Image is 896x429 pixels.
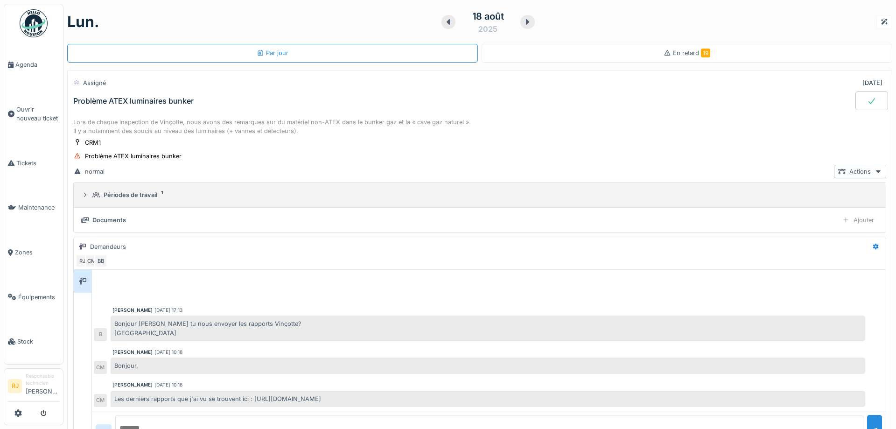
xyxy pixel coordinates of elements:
div: Ajouter [838,213,878,227]
div: B [94,328,107,341]
a: Stock [4,319,63,364]
div: [DATE] 10:18 [154,349,182,356]
div: Les derniers rapports que j'ai vu se trouvent ici : [URL][DOMAIN_NAME] [111,391,865,407]
a: Zones [4,230,63,275]
span: Ouvrir nouveau ticket [16,105,59,123]
div: CM [94,361,107,374]
div: Documents [92,216,126,225]
span: 19 [701,49,710,57]
img: Badge_color-CXgf-gQk.svg [20,9,48,37]
span: Zones [15,248,59,257]
div: CRM1 [85,138,101,147]
a: Agenda [4,42,63,87]
div: Bonjour [PERSON_NAME] tu nous envoyer les rapports Vinçotte? [GEOGRAPHIC_DATA] [111,316,865,341]
div: Problème ATEX luminaires bunker [85,152,182,161]
li: [PERSON_NAME] [26,373,59,400]
div: Actions [834,165,886,178]
div: BB [94,254,107,267]
div: Problème ATEX luminaires bunker [73,97,194,105]
div: CM [94,394,107,407]
div: [DATE] [862,78,882,87]
span: Équipements [18,293,59,302]
div: [PERSON_NAME] [112,307,153,314]
a: Ouvrir nouveau ticket [4,87,63,141]
div: normal [85,167,105,176]
a: Maintenance [4,185,63,230]
div: Assigné [83,78,106,87]
div: Bonjour, [111,358,865,374]
a: Tickets [4,141,63,186]
a: Équipements [4,275,63,320]
div: Lors de chaque inspection de Vinçotte, nous avons des remarques sur du matériel non-ATEX dans le ... [73,118,886,135]
div: [PERSON_NAME] [112,349,153,356]
div: Demandeurs [90,242,126,251]
div: [DATE] 10:18 [154,381,182,388]
a: RJ Responsable technicien[PERSON_NAME] [8,373,59,402]
div: [PERSON_NAME] [112,381,153,388]
div: RJ [76,254,89,267]
span: Maintenance [18,203,59,212]
div: CM [85,254,98,267]
div: 18 août [472,9,504,23]
div: Responsable technicien [26,373,59,387]
div: 2025 [478,23,497,35]
div: [DATE] 17:13 [154,307,182,314]
span: Stock [17,337,59,346]
summary: Périodes de travail1 [77,186,882,204]
summary: DocumentsAjouter [77,211,882,229]
span: Agenda [15,60,59,69]
h1: lun. [67,13,99,31]
div: Par jour [257,49,288,57]
span: Tickets [16,159,59,168]
li: RJ [8,379,22,393]
span: En retard [673,49,710,56]
div: Périodes de travail [104,190,157,199]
